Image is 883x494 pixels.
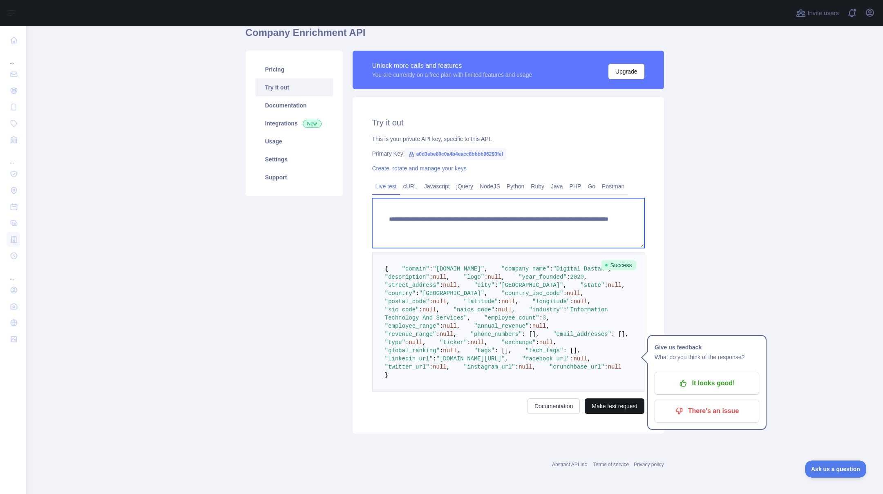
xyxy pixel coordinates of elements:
span: : [433,355,436,362]
span: , [436,306,440,313]
span: null [433,364,447,370]
span: : [429,298,433,305]
a: Settings [255,150,333,168]
a: Go [584,180,599,193]
a: Live test [372,180,400,193]
span: "revenue_range" [385,331,436,338]
span: : [419,306,422,313]
span: null [433,274,447,280]
p: It looks good! [661,376,753,390]
span: null [409,339,422,346]
span: : [498,298,501,305]
span: a0d3ebe80c0a4b4eacc8bbbb96293fef [405,148,507,160]
span: null [501,298,515,305]
a: Javascript [421,180,453,193]
span: , [484,266,487,272]
div: You are currently on a free plan with limited features and usage [372,71,532,79]
span: null [471,339,485,346]
span: , [484,290,487,297]
span: "instagram_url" [464,364,515,370]
span: "crunchbase_url" [550,364,604,370]
span: : [529,323,532,329]
span: , [505,355,508,362]
span: : [567,274,570,280]
span: null [608,282,622,288]
a: Postman [599,180,628,193]
span: null [574,298,588,305]
span: , [621,282,625,288]
span: : [429,266,433,272]
span: null [532,323,546,329]
span: null [422,306,436,313]
a: Privacy policy [634,462,664,467]
div: ... [7,149,20,165]
div: This is your private API key, specific to this API. [372,135,644,143]
button: Invite users [794,7,841,20]
span: , [532,364,536,370]
span: "domain" [402,266,429,272]
button: It looks good! [655,372,759,395]
span: , [422,339,426,346]
span: , [447,298,450,305]
span: "type" [385,339,405,346]
span: "facebook_url" [522,355,570,362]
a: Abstract API Inc. [552,462,588,467]
span: "email_addresses" [553,331,611,338]
span: , [584,274,587,280]
p: There's an issue [661,404,753,418]
span: , [580,290,583,297]
span: "longitude" [532,298,570,305]
span: , [563,282,566,288]
span: "tech_tags" [525,347,563,354]
span: Invite users [807,9,839,18]
span: "exchange" [501,339,536,346]
span: "[DOMAIN_NAME]" [433,266,484,272]
span: : [570,298,573,305]
button: There's an issue [655,400,759,422]
span: "latitude" [464,298,498,305]
span: , [457,347,460,354]
span: : [], [611,331,628,338]
a: Integrations New [255,114,333,132]
span: "linkedin_url" [385,355,433,362]
div: Unlock more calls and features [372,61,532,71]
span: : [484,274,487,280]
div: ... [7,49,20,65]
span: null [433,298,447,305]
span: , [501,274,505,280]
span: : [429,274,433,280]
span: 2020 [570,274,584,280]
span: : [440,282,443,288]
span: : [405,339,409,346]
span: New [303,120,322,128]
span: "Digital Dastak" [553,266,608,272]
a: PHP [566,180,585,193]
button: Make test request [585,398,644,414]
span: "country_iso_code" [501,290,563,297]
a: Ruby [528,180,548,193]
span: "city" [474,282,494,288]
h2: Try it out [372,117,644,128]
span: "employee_range" [385,323,440,329]
span: , [484,339,487,346]
span: "twitter_url" [385,364,429,370]
span: : [515,364,519,370]
iframe: Toggle Customer Support [805,460,867,478]
span: "[DOMAIN_NAME][URL]" [436,355,505,362]
span: "sic_code" [385,306,419,313]
h1: Company Enrichment API [246,26,664,46]
span: : [], [494,347,512,354]
span: : [440,347,443,354]
span: : [536,339,539,346]
span: "country" [385,290,416,297]
span: , [587,298,590,305]
span: null [574,355,588,362]
span: "company_name" [501,266,550,272]
a: Python [503,180,528,193]
span: : [604,364,608,370]
span: "global_ranking" [385,347,440,354]
span: "description" [385,274,429,280]
a: Support [255,168,333,186]
span: 3 [543,315,546,321]
span: "naics_code" [454,306,495,313]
